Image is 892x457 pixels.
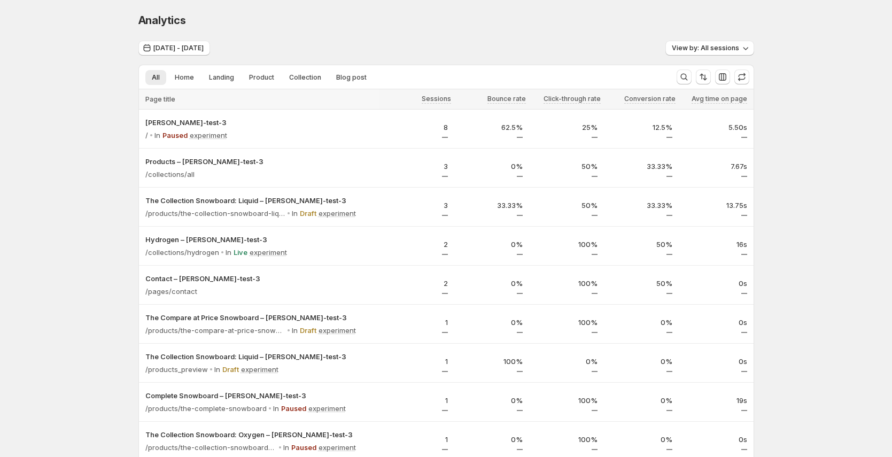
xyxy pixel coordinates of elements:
p: 2 [386,239,448,250]
p: experiment [250,247,287,258]
p: Paused [291,442,316,453]
p: In [292,208,298,219]
span: Blog post [336,73,367,82]
p: 0% [610,356,672,367]
p: 0s [685,278,747,289]
p: Live [234,247,247,258]
p: 0% [461,317,523,328]
p: In [273,403,279,414]
p: experiment [308,403,346,414]
span: Collection [289,73,321,82]
p: In [292,325,298,336]
p: 16s [685,239,747,250]
p: 0% [610,317,672,328]
span: Home [175,73,194,82]
p: 0% [461,278,523,289]
p: In [154,130,160,141]
p: Paused [281,403,306,414]
span: Product [249,73,274,82]
p: 0% [610,395,672,406]
p: /products/the-collection-snowboard-liquid [145,208,285,219]
p: Paused [162,130,188,141]
p: 50% [536,161,598,172]
p: 5.50s [685,122,747,133]
span: Avg time on page [692,95,747,103]
span: [DATE] - [DATE] [153,44,204,52]
p: 0% [461,161,523,172]
p: 33.33% [610,200,672,211]
p: experiment [241,364,278,375]
span: Conversion rate [624,95,676,103]
p: Draft [222,364,239,375]
p: 0% [461,395,523,406]
p: 0s [685,317,747,328]
p: 1 [386,356,448,367]
p: experiment [319,442,356,453]
p: /pages/contact [145,286,197,297]
button: The Collection Snowboard: Oxygen – [PERSON_NAME]-test-3 [145,429,373,440]
p: 1 [386,395,448,406]
p: /collections/hydrogen [145,247,219,258]
span: Sessions [422,95,451,103]
p: 0% [461,239,523,250]
p: 33.33% [610,161,672,172]
span: Analytics [138,14,186,27]
p: 3 [386,161,448,172]
p: 100% [536,434,598,445]
button: The Collection Snowboard: Liquid – [PERSON_NAME]-test-3 [145,351,373,362]
button: Contact – [PERSON_NAME]-test-3 [145,273,373,284]
p: 0% [536,356,598,367]
button: Complete Snowboard – [PERSON_NAME]-test-3 [145,390,373,401]
p: 8 [386,122,448,133]
p: In [283,442,289,453]
p: 1 [386,434,448,445]
p: Draft [300,208,316,219]
p: 1 [386,317,448,328]
p: Draft [300,325,316,336]
p: experiment [190,130,227,141]
button: [DATE] - [DATE] [138,41,210,56]
p: 50% [536,200,598,211]
span: Landing [209,73,234,82]
p: In [214,364,220,375]
p: 0s [685,434,747,445]
span: Click-through rate [544,95,601,103]
p: 0% [461,434,523,445]
p: 100% [536,239,598,250]
p: /products/the-complete-snowboard [145,403,267,414]
p: 3 [386,200,448,211]
p: experiment [319,208,356,219]
p: 12.5% [610,122,672,133]
button: The Collection Snowboard: Liquid – [PERSON_NAME]-test-3 [145,195,373,206]
p: /products_preview [145,364,208,375]
button: [PERSON_NAME]-test-3 [145,117,373,128]
button: Products – [PERSON_NAME]-test-3 [145,156,373,167]
p: 13.75s [685,200,747,211]
p: 62.5% [461,122,523,133]
button: Hydrogen – [PERSON_NAME]-test-3 [145,234,373,245]
span: Page title [145,95,175,104]
button: Search and filter results [677,69,692,84]
p: 100% [536,317,598,328]
p: 25% [536,122,598,133]
p: In [226,247,231,258]
p: 19s [685,395,747,406]
p: /products/the-compare-at-price-snowboard [145,325,285,336]
p: 100% [461,356,523,367]
button: View by: All sessions [665,41,754,56]
button: The Compare at Price Snowboard – [PERSON_NAME]-test-3 [145,312,373,323]
p: 50% [610,239,672,250]
p: 100% [536,278,598,289]
p: 0s [685,356,747,367]
p: /products/the-collection-snowboard-oxygen [145,442,277,453]
p: /collections/all [145,169,195,180]
span: View by: All sessions [672,44,739,52]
